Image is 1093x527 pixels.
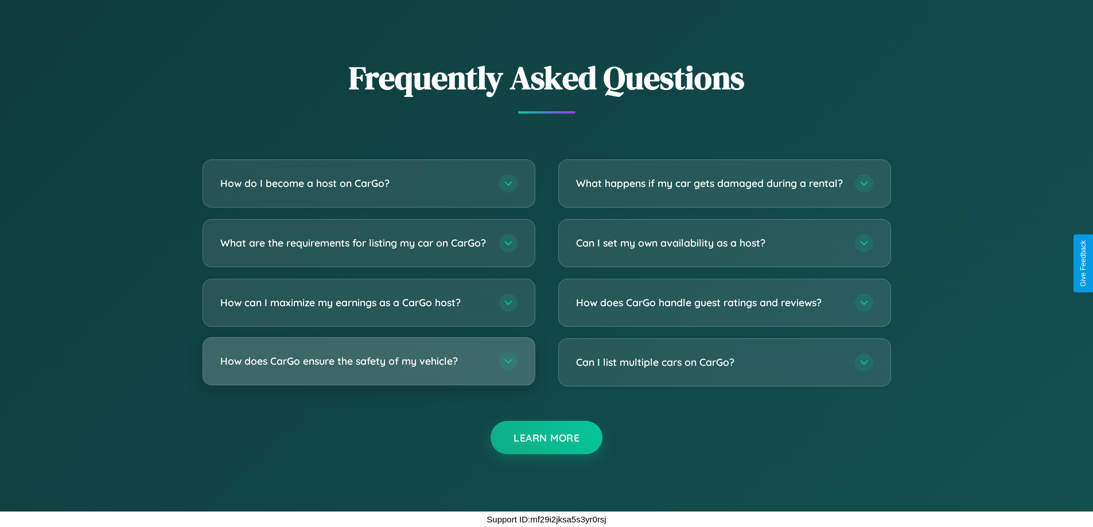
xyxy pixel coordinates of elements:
div: Give Feedback [1079,240,1087,287]
h3: How does CarGo handle guest ratings and reviews? [576,295,843,310]
h3: How do I become a host on CarGo? [220,176,488,190]
h3: How does CarGo ensure the safety of my vehicle? [220,354,488,368]
h3: How can I maximize my earnings as a CarGo host? [220,295,488,310]
h2: Frequently Asked Questions [203,56,891,100]
h3: Can I list multiple cars on CarGo? [576,355,843,369]
h3: What happens if my car gets damaged during a rental? [576,176,843,190]
h3: Can I set my own availability as a host? [576,236,843,250]
p: Support ID: mf29i2jksa5s3yr0rsj [487,512,606,527]
button: Learn More [491,421,602,454]
h3: What are the requirements for listing my car on CarGo? [220,236,488,250]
